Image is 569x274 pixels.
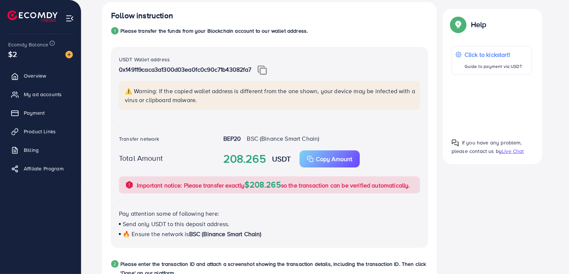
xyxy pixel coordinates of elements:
[119,65,420,75] p: 0x149119caca3a1300d03ea0fc0c90c71b43082fa7
[137,180,410,190] p: Important notice: Please transfer exactly so the transaction can be verified automatically.
[8,41,48,48] span: Ecomdy Balance
[120,26,308,35] p: Please transfer the funds from your Blockchain account to our wallet address.
[223,151,266,167] strong: 208.265
[6,87,75,102] a: My ad accounts
[300,150,360,167] button: Copy Amount
[119,153,163,163] label: Total Amount
[24,72,46,79] span: Overview
[452,139,459,147] img: Popup guide
[6,124,75,139] a: Product Links
[452,18,465,31] img: Popup guide
[6,68,75,83] a: Overview
[6,161,75,176] a: Affiliate Program
[24,165,64,172] span: Affiliate Program
[65,14,74,23] img: menu
[65,51,73,58] img: image
[316,154,352,163] p: Copy Amount
[24,109,45,117] span: Payment
[111,260,119,268] div: 2
[465,62,522,71] p: Guide to payment via USDT
[24,146,39,154] span: Billing
[24,91,62,98] span: My ad accounts
[245,179,281,190] span: $208.265
[189,230,262,238] span: BSC (Binance Smart Chain)
[223,134,241,143] strong: BEP20
[452,139,522,155] span: If you have any problem, please contact us by
[258,65,267,75] img: img
[247,134,319,143] span: BSC (Binance Smart Chain)
[272,153,291,164] strong: USDT
[8,49,17,59] span: $2
[119,56,170,63] label: USDT Wallet address
[471,20,486,29] p: Help
[119,135,159,143] label: Transfer network
[123,230,189,238] span: 🔥 Ensure the network is
[465,50,522,59] p: Click to kickstart!
[6,105,75,120] a: Payment
[6,143,75,157] a: Billing
[7,10,58,22] img: logo
[537,241,563,268] iframe: Chat
[119,219,420,228] p: Send only USDT to this deposit address.
[125,87,416,104] p: ⚠️ Warning: If the copied wallet address is different from the one shown, your device may be infe...
[119,209,420,218] p: Pay attention some of following here:
[111,11,173,20] h4: Follow instruction
[125,180,134,189] img: alert
[111,27,119,35] div: 1
[24,128,56,135] span: Product Links
[502,147,524,155] span: Live Chat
